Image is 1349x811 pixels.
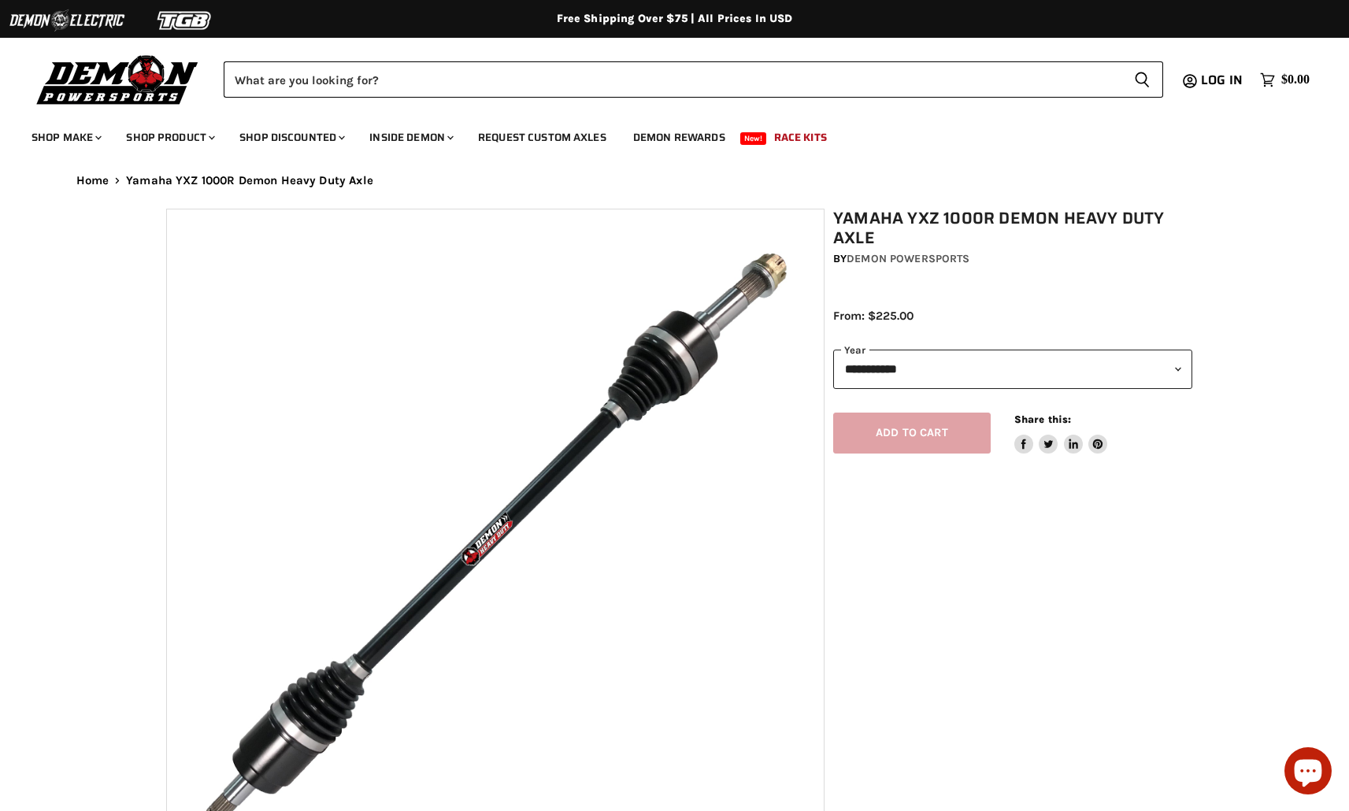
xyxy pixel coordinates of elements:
[224,61,1163,98] form: Product
[1281,72,1310,87] span: $0.00
[740,132,767,145] span: New!
[833,209,1192,248] h1: Yamaha YXZ 1000R Demon Heavy Duty Axle
[32,51,204,107] img: Demon Powersports
[126,6,244,35] img: TGB Logo 2
[126,174,373,187] span: Yamaha YXZ 1000R Demon Heavy Duty Axle
[1121,61,1163,98] button: Search
[762,121,839,154] a: Race Kits
[20,115,1306,154] ul: Main menu
[45,174,1305,187] nav: Breadcrumbs
[358,121,463,154] a: Inside Demon
[466,121,618,154] a: Request Custom Axles
[1014,413,1071,425] span: Share this:
[228,121,354,154] a: Shop Discounted
[833,350,1192,388] select: year
[114,121,224,154] a: Shop Product
[224,61,1121,98] input: Search
[8,6,126,35] img: Demon Electric Logo 2
[847,252,969,265] a: Demon Powersports
[76,174,109,187] a: Home
[1201,70,1243,90] span: Log in
[1252,69,1317,91] a: $0.00
[1014,413,1108,454] aside: Share this:
[20,121,111,154] a: Shop Make
[1280,747,1336,798] inbox-online-store-chat: Shopify online store chat
[45,12,1305,26] div: Free Shipping Over $75 | All Prices In USD
[833,309,914,323] span: From: $225.00
[1194,73,1252,87] a: Log in
[621,121,737,154] a: Demon Rewards
[833,250,1192,268] div: by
